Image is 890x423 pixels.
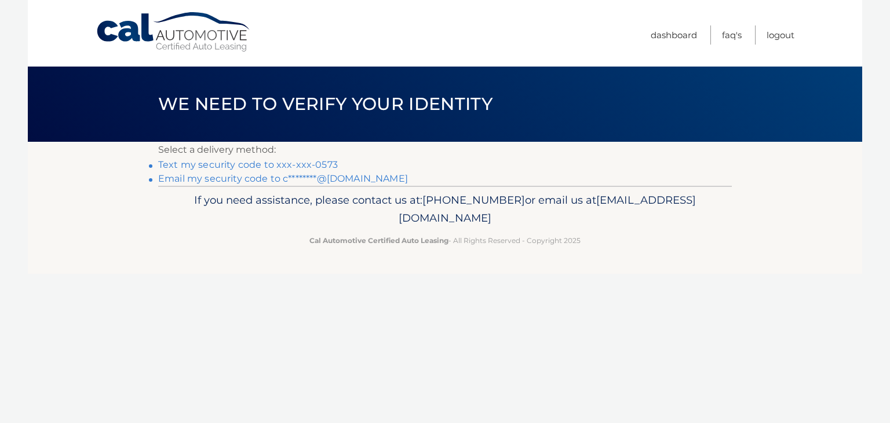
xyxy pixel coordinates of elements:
[767,25,794,45] a: Logout
[158,173,408,184] a: Email my security code to c********@[DOMAIN_NAME]
[158,142,732,158] p: Select a delivery method:
[96,12,252,53] a: Cal Automotive
[166,191,724,228] p: If you need assistance, please contact us at: or email us at
[722,25,742,45] a: FAQ's
[158,159,338,170] a: Text my security code to xxx-xxx-0573
[166,234,724,247] p: - All Rights Reserved - Copyright 2025
[158,93,493,115] span: We need to verify your identity
[422,193,525,207] span: [PHONE_NUMBER]
[309,236,448,245] strong: Cal Automotive Certified Auto Leasing
[651,25,697,45] a: Dashboard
